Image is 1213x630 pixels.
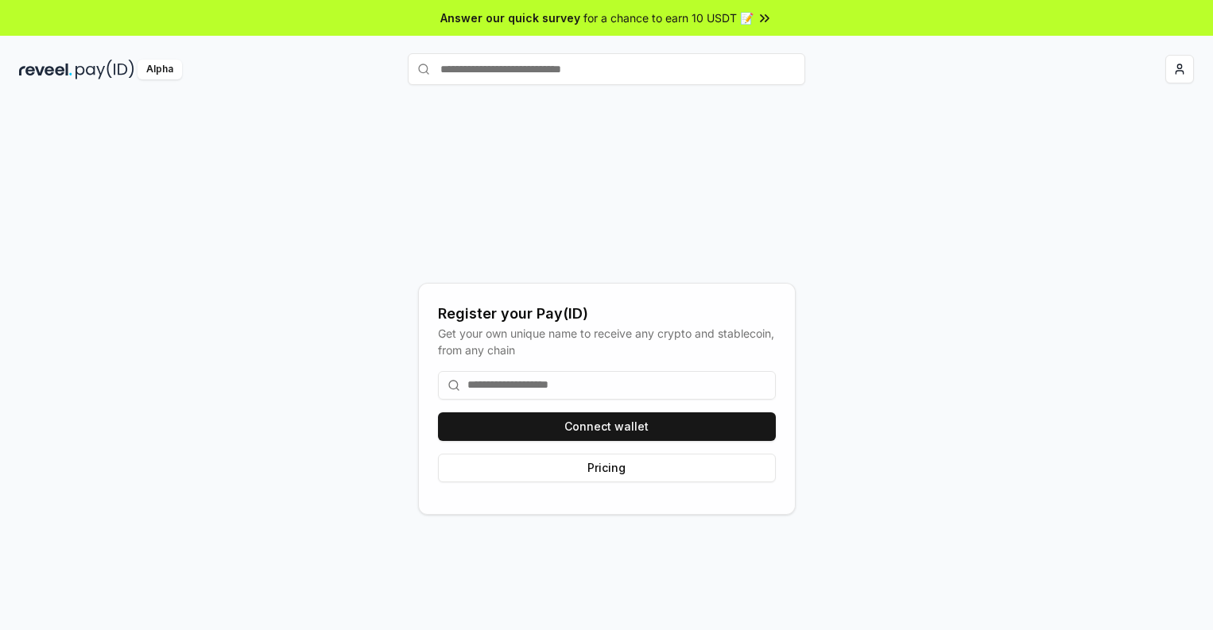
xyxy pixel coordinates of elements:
button: Pricing [438,454,776,482]
span: for a chance to earn 10 USDT 📝 [583,10,754,26]
button: Connect wallet [438,412,776,441]
span: Answer our quick survey [440,10,580,26]
div: Get your own unique name to receive any crypto and stablecoin, from any chain [438,325,776,358]
div: Alpha [138,60,182,79]
img: reveel_dark [19,60,72,79]
img: pay_id [76,60,134,79]
div: Register your Pay(ID) [438,303,776,325]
